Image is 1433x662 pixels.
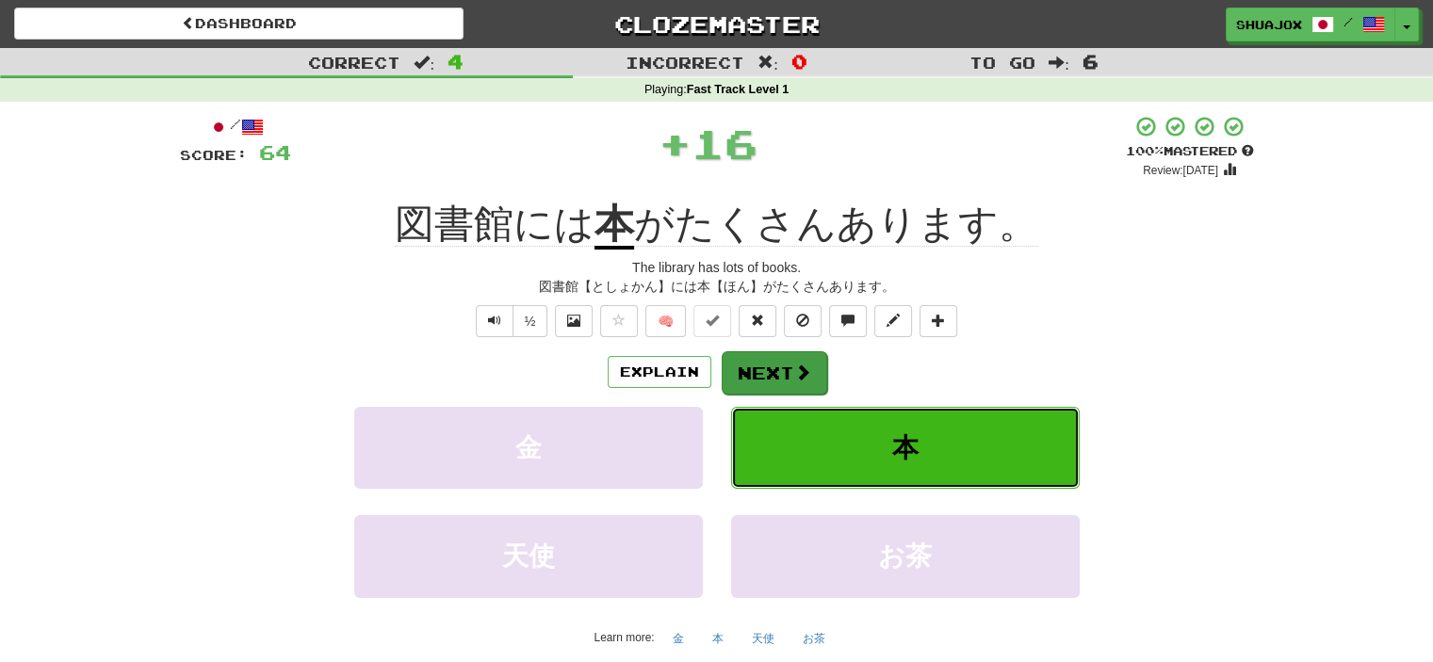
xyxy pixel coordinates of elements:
[594,202,634,250] u: 本
[492,8,941,40] a: Clozemaster
[555,305,593,337] button: Show image (alt+x)
[395,202,594,247] span: 図書館には
[354,515,703,597] button: 天使
[692,120,757,167] span: 16
[731,407,1080,489] button: 本
[722,351,827,395] button: Next
[515,433,542,462] span: 金
[874,305,912,337] button: Edit sentence (alt+d)
[513,305,548,337] button: ½
[448,50,464,73] span: 4
[693,305,731,337] button: Set this sentence to 100% Mastered (alt+m)
[608,356,711,388] button: Explain
[829,305,867,337] button: Discuss sentence (alt+u)
[476,305,513,337] button: Play sentence audio (ctl+space)
[920,305,957,337] button: Add to collection (alt+a)
[662,624,694,653] button: 金
[414,55,434,71] span: :
[878,541,932,571] span: お茶
[600,305,638,337] button: Favorite sentence (alt+f)
[969,53,1035,72] span: To go
[626,53,744,72] span: Incorrect
[1049,55,1069,71] span: :
[180,258,1254,277] div: The library has lots of books.
[792,624,836,653] button: お茶
[687,83,790,96] strong: Fast Track Level 1
[757,55,778,71] span: :
[472,305,548,337] div: Text-to-speech controls
[1083,50,1099,73] span: 6
[180,147,248,163] span: Score:
[741,624,785,653] button: 天使
[502,541,555,571] span: 天使
[702,624,734,653] button: 本
[784,305,822,337] button: Ignore sentence (alt+i)
[1143,164,1218,177] small: Review: [DATE]
[1126,143,1164,158] span: 100 %
[645,305,686,337] button: 🧠
[634,202,1038,247] span: がたくさんあります。
[1226,8,1395,41] a: ShuajoX /
[892,433,919,462] span: 本
[1126,143,1254,160] div: Mastered
[791,50,807,73] span: 0
[659,115,692,171] span: +
[1236,16,1302,33] span: ShuajoX
[739,305,776,337] button: Reset to 0% Mastered (alt+r)
[594,631,654,644] small: Learn more:
[308,53,400,72] span: Correct
[259,140,291,164] span: 64
[180,277,1254,296] div: 図書館【としょかん】には本【ほん】がたくさんあります。
[731,515,1080,597] button: お茶
[14,8,464,40] a: Dashboard
[180,115,291,138] div: /
[354,407,703,489] button: 金
[1343,15,1353,28] span: /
